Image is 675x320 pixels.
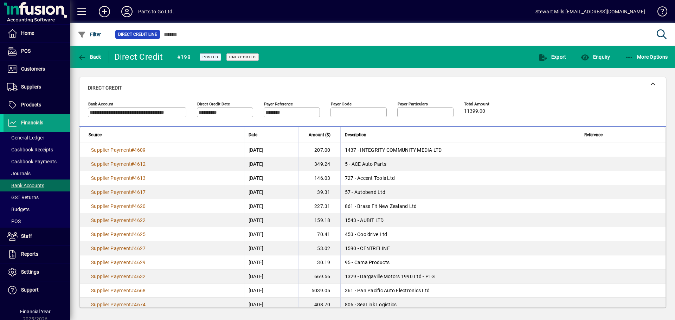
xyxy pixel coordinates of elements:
[298,227,340,241] td: 70.41
[298,157,340,171] td: 349.24
[21,269,39,275] span: Settings
[91,189,131,195] span: Supplier Payment
[134,175,146,181] span: 4613
[89,301,148,308] a: Supplier Payment#4674
[4,60,70,78] a: Customers
[244,227,298,241] td: [DATE]
[89,259,148,266] a: Supplier Payment#4629
[464,102,506,106] span: Total Amount
[345,147,442,153] span: 1437 - INTEGRITY COMMUNITY MEDIA LTD
[264,102,293,106] mat-label: Payer Reference
[4,246,70,263] a: Reports
[131,161,134,167] span: #
[177,52,191,63] div: #198
[89,230,148,238] a: Supplier Payment#4625
[244,213,298,227] td: [DATE]
[229,55,256,59] span: Unexported
[134,161,146,167] span: 4612
[131,231,134,237] span: #
[21,233,32,239] span: Staff
[298,283,340,298] td: 5039.05
[88,102,113,106] mat-label: Bank Account
[4,156,70,168] a: Cashbook Payments
[4,132,70,144] a: General Ledger
[298,171,340,185] td: 146.03
[89,188,148,196] a: Supplier Payment#4617
[21,48,31,54] span: POS
[89,160,148,168] a: Supplier Payment#4612
[131,260,134,265] span: #
[91,217,131,223] span: Supplier Payment
[131,189,134,195] span: #
[91,246,131,251] span: Supplier Payment
[131,274,134,279] span: #
[244,269,298,283] td: [DATE]
[537,51,568,63] button: Export
[4,203,70,215] a: Budgets
[89,202,148,210] a: Supplier Payment#4620
[345,302,397,307] span: 806 - SeaLink Logistics
[91,161,131,167] span: Supplier Payment
[89,244,148,252] a: Supplier Payment#4627
[93,5,116,18] button: Add
[4,144,70,156] a: Cashbook Receipts
[584,131,657,139] div: Reference
[7,207,30,212] span: Budgets
[4,281,70,299] a: Support
[345,217,384,223] span: 1543 - AUBIT LTD
[581,54,610,60] span: Enquiry
[244,255,298,269] td: [DATE]
[91,203,131,209] span: Supplier Payment
[345,231,387,237] span: 453 - Cooldrive Ltd
[298,255,340,269] td: 30.19
[7,135,44,141] span: General Ledger
[21,84,41,90] span: Suppliers
[4,96,70,114] a: Products
[298,199,340,213] td: 227.31
[7,183,44,188] span: Bank Accounts
[131,175,134,181] span: #
[131,147,134,153] span: #
[535,6,645,17] div: Stewart Mills [EMAIL_ADDRESS][DOMAIN_NAME]
[298,298,340,312] td: 408.70
[89,216,148,224] a: Supplier Payment#4622
[4,168,70,179] a: Journals
[244,157,298,171] td: [DATE]
[4,191,70,203] a: GST Returns
[345,131,576,139] div: Description
[197,102,230,106] mat-label: Direct Credit Date
[584,131,603,139] span: Reference
[345,161,387,167] span: 5 - ACE Auto Parts
[4,179,70,191] a: Bank Accounts
[345,274,435,279] span: 1329 - Dargaville Motors 1990 Ltd - PTG
[131,246,134,251] span: #
[7,171,31,176] span: Journals
[131,288,134,293] span: #
[134,217,146,223] span: 4622
[298,185,340,199] td: 39.31
[78,54,101,60] span: Back
[89,146,148,154] a: Supplier Payment#4609
[331,102,352,106] mat-label: Payer Code
[91,302,131,307] span: Supplier Payment
[91,288,131,293] span: Supplier Payment
[7,218,21,224] span: POS
[21,102,41,107] span: Products
[89,174,148,182] a: Supplier Payment#4613
[91,260,131,265] span: Supplier Payment
[7,159,57,164] span: Cashbook Payments
[345,175,395,181] span: 727 - Accent Tools Ltd
[202,55,218,59] span: Posted
[309,131,330,139] span: Amount ($)
[91,231,131,237] span: Supplier Payment
[76,28,103,41] button: Filter
[21,251,38,257] span: Reports
[623,51,670,63] button: More Options
[464,109,485,114] span: 11399.00
[298,143,340,157] td: 207.00
[134,203,146,209] span: 4620
[249,131,257,139] span: Date
[134,246,146,251] span: 4627
[345,131,366,139] span: Description
[244,185,298,199] td: [DATE]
